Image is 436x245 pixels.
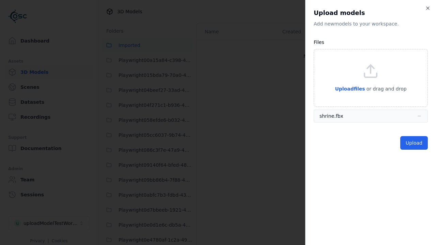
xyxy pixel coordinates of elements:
[314,39,324,45] label: Files
[335,86,365,92] span: Upload files
[314,20,428,27] p: Add new model s to your workspace.
[400,136,428,150] button: Upload
[320,113,343,119] div: shrine.fbx
[314,8,428,18] h2: Upload models
[365,85,407,93] p: or drag and drop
